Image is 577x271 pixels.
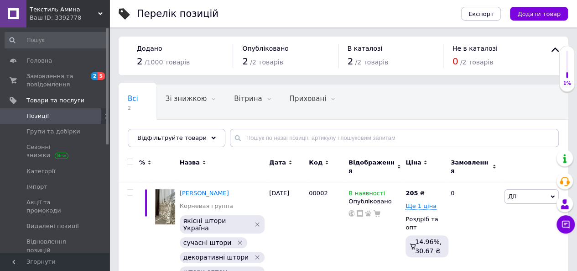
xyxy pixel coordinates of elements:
[560,80,574,87] div: 1%
[254,254,261,261] svg: Видалити мітку
[26,128,80,136] span: Групи та добірки
[128,129,175,138] span: Опубліковані
[26,57,52,65] span: Головна
[355,58,388,66] span: / 2 товарів
[26,238,84,254] span: Відновлення позицій
[415,238,442,255] span: 14.96%, 30.67 ₴
[452,45,498,52] span: Не в каталозі
[405,159,421,167] span: Ціна
[26,198,84,215] span: Акції та промокоди
[242,45,289,52] span: Опубліковано
[348,56,353,67] span: 2
[128,105,138,112] span: 2
[269,159,286,167] span: Дата
[290,95,327,103] span: Приховані
[309,159,322,167] span: Код
[139,159,145,167] span: %
[26,143,84,159] span: Сезонні знижки
[348,159,395,175] span: Відображення
[452,56,458,67] span: 0
[26,222,79,230] span: Видалені позиції
[26,72,84,89] span: Замовлення та повідомлення
[183,239,232,246] span: сучасні штори
[461,7,501,21] button: Експорт
[508,193,516,200] span: Дії
[236,239,244,246] svg: Видалити мітку
[137,134,207,141] span: Відфільтруйте товари
[128,95,138,103] span: Всі
[180,159,200,167] span: Назва
[234,95,262,103] span: Вітрина
[183,254,249,261] span: декоративні штори
[405,215,443,232] div: Роздріб та опт
[145,58,190,66] span: / 1000 товарів
[26,112,49,120] span: Позиції
[26,167,55,175] span: Категорії
[137,56,143,67] span: 2
[155,189,175,224] img: Тюлі Бароко
[98,72,105,80] span: 5
[5,32,108,48] input: Пошук
[250,58,283,66] span: / 2 товарів
[91,72,98,80] span: 2
[166,95,207,103] span: Зі знижкою
[137,9,218,19] div: Перелік позицій
[405,189,424,197] div: ₴
[137,45,162,52] span: Додано
[230,129,559,147] input: Пошук по назві позиції, артикулу і пошуковим запитам
[26,96,84,105] span: Товари та послуги
[510,7,568,21] button: Додати товар
[254,221,261,228] svg: Видалити мітку
[348,45,383,52] span: В каталозі
[451,159,490,175] span: Замовлення
[556,215,575,234] button: Чат з покупцем
[460,58,494,66] span: / 2 товарів
[30,5,98,14] span: Текстиль Амина
[26,183,47,191] span: Імпорт
[30,14,109,22] div: Ваш ID: 3392778
[517,11,561,17] span: Додати товар
[405,202,437,210] span: Ще 1 ціна
[348,190,385,199] span: В наявності
[405,190,418,197] b: 205
[180,190,229,197] a: [PERSON_NAME]
[348,197,401,206] div: Опубліковано
[242,56,248,67] span: 2
[183,217,249,232] span: якісні штори Україна
[180,202,233,210] a: Корневая группа
[468,11,494,17] span: Експорт
[309,190,327,197] span: 00002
